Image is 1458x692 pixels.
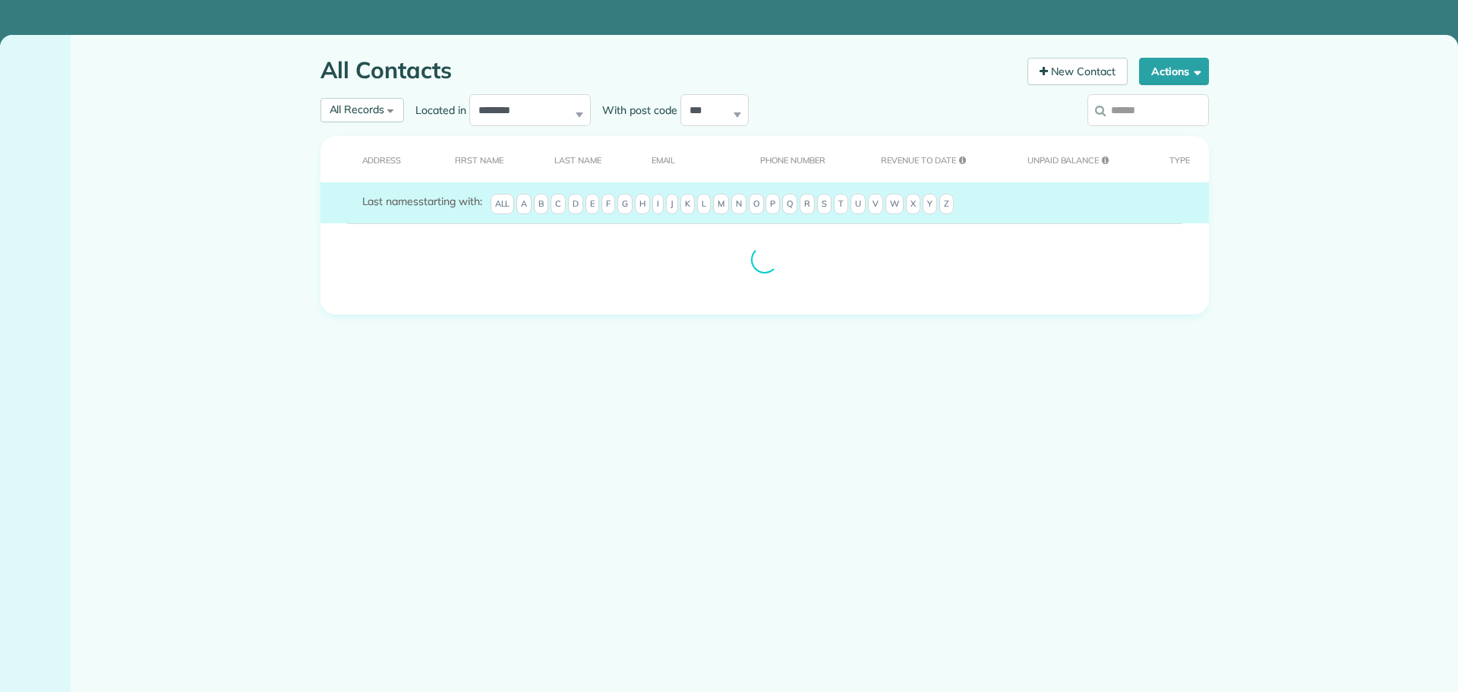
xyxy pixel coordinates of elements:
span: S [817,194,832,215]
span: W [885,194,904,215]
th: First Name [431,136,531,182]
th: Type [1146,136,1208,182]
th: Phone number [737,136,857,182]
span: D [568,194,583,215]
span: P [765,194,780,215]
span: C [551,194,566,215]
span: T [834,194,848,215]
th: Unpaid Balance [1004,136,1146,182]
label: Located in [404,103,469,118]
span: Last names [362,194,419,208]
span: All Records [330,103,385,116]
span: A [516,194,532,215]
th: Address [320,136,431,182]
span: O [749,194,764,215]
i: Changes made to your appointment data may take up to 24 hours to be reflected in customer unpaid ... [1102,156,1109,165]
label: starting with: [362,194,482,209]
span: All [491,194,515,215]
th: Last Name [531,136,628,182]
span: N [731,194,746,215]
a: New Contact [1027,58,1128,85]
span: X [906,194,920,215]
span: U [850,194,866,215]
span: K [680,194,695,215]
span: G [617,194,633,215]
i: Changes made to your appointment data may take up to 24 hours to be reflected in customer unpaid ... [959,156,966,165]
span: R [800,194,815,215]
span: J [666,194,678,215]
span: H [635,194,650,215]
th: Email [628,136,737,182]
h1: All Contacts [320,58,1017,83]
th: Revenue to Date [857,136,1004,182]
span: Q [782,194,797,215]
span: I [652,194,664,215]
span: F [601,194,615,215]
span: V [868,194,883,215]
button: Actions [1139,58,1209,85]
span: M [713,194,729,215]
span: Z [939,194,954,215]
label: With post code [591,103,680,118]
span: E [585,194,599,215]
span: B [534,194,548,215]
span: L [697,194,711,215]
span: Y [923,194,937,215]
